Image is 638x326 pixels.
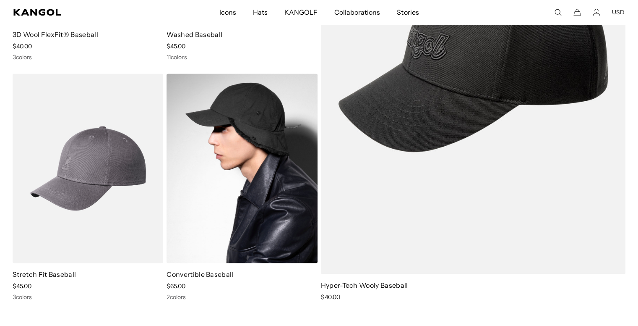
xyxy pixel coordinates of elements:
span: $45.00 [167,42,185,50]
span: $40.00 [321,293,340,301]
span: $45.00 [13,282,31,290]
a: Account [593,8,600,16]
a: Hyper-Tech Wooly Baseball [321,281,408,289]
span: $65.00 [167,282,185,290]
a: Washed Baseball [167,30,222,39]
div: 3 colors [13,53,163,61]
img: Convertible Baseball [167,74,317,263]
a: 3D Wool FlexFit® Baseball [13,30,98,39]
a: Convertible Baseball [167,270,233,279]
div: 2 colors [167,293,317,301]
span: $40.00 [13,42,32,50]
button: USD [612,8,625,16]
button: Cart [573,8,581,16]
summary: Search here [554,8,562,16]
a: Stretch Fit Baseball [13,270,76,279]
div: 3 colors [13,293,163,301]
img: Stretch Fit Baseball [13,74,163,263]
div: 11 colors [167,53,317,61]
a: Kangol [13,9,145,16]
